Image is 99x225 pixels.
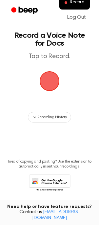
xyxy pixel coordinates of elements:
button: Beep Logo [40,71,59,91]
p: Tap to Record. [12,53,87,61]
a: [EMAIL_ADDRESS][DOMAIN_NAME] [32,210,80,220]
span: Contact us [4,210,95,221]
p: Tired of copying and pasting? Use the extension to automatically insert your recordings. [5,159,94,169]
a: Log Out [61,10,92,25]
button: Recording History [28,112,71,123]
a: Beep [7,4,44,17]
span: Recording History [37,114,67,120]
h1: Record a Voice Note for Docs [12,32,87,47]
